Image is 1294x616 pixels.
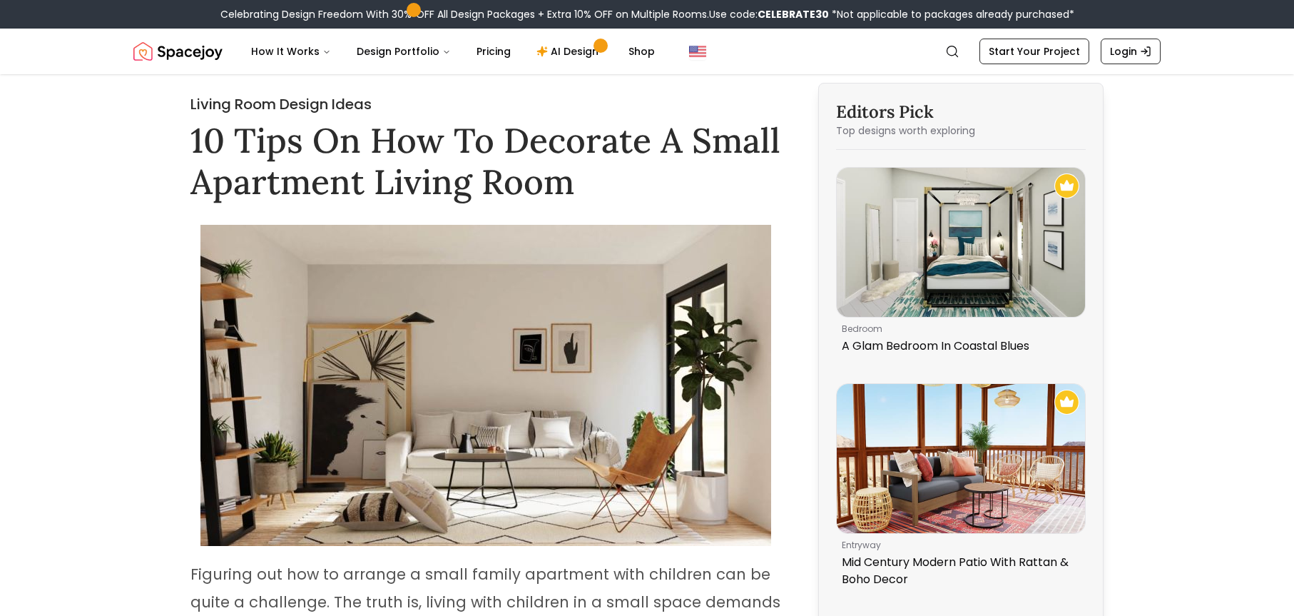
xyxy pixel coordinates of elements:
[842,554,1074,588] p: Mid Century Modern Patio With Rattan & Boho Decor
[1054,390,1079,415] img: Recommended Spacejoy Design - Mid Century Modern Patio With Rattan & Boho Decor
[842,540,1074,551] p: entryway
[133,37,223,66] a: Spacejoy
[133,29,1161,74] nav: Global
[220,7,1074,21] div: Celebrating Design Freedom With 30% OFF All Design Packages + Extra 10% OFF on Multiple Rooms.
[190,120,781,202] h1: 10 Tips On How To Decorate A Small Apartment Living Room
[200,225,771,546] img: Urban Minimalist Home
[133,37,223,66] img: Spacejoy Logo
[345,37,462,66] button: Design Portfolio
[525,37,614,66] a: AI Design
[842,338,1074,355] p: A Glam Bedroom In Coastal Blues
[979,39,1089,64] a: Start Your Project
[837,168,1085,317] img: A Glam Bedroom In Coastal Blues
[836,167,1086,360] a: A Glam Bedroom In Coastal BluesRecommended Spacejoy Design - A Glam Bedroom In Coastal Bluesbedro...
[836,383,1086,594] a: Mid Century Modern Patio With Rattan & Boho DecorRecommended Spacejoy Design - Mid Century Modern...
[836,123,1086,138] p: Top designs worth exploring
[617,37,666,66] a: Shop
[1101,39,1161,64] a: Login
[240,37,342,66] button: How It Works
[190,94,781,114] h2: Living Room Design Ideas
[240,37,666,66] nav: Main
[1054,173,1079,198] img: Recommended Spacejoy Design - A Glam Bedroom In Coastal Blues
[709,7,829,21] span: Use code:
[689,43,706,60] img: United States
[836,101,1086,123] h3: Editors Pick
[829,7,1074,21] span: *Not applicable to packages already purchased*
[842,323,1074,335] p: bedroom
[837,384,1085,533] img: Mid Century Modern Patio With Rattan & Boho Decor
[465,37,522,66] a: Pricing
[758,7,829,21] b: CELEBRATE30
